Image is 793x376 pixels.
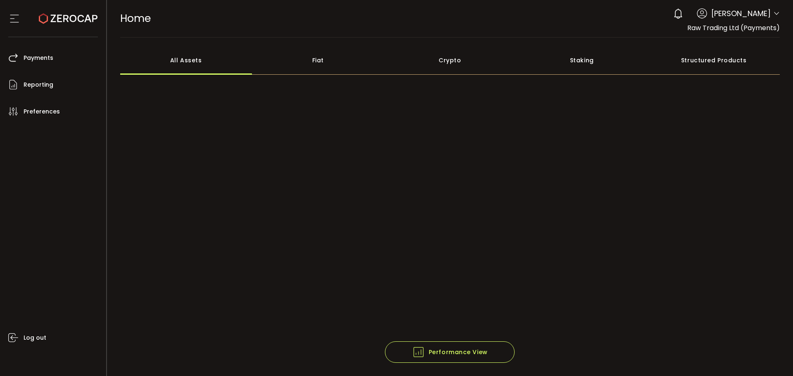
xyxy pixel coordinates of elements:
span: Home [120,11,151,26]
span: Payments [24,52,53,64]
span: Performance View [412,346,488,358]
div: Staking [516,46,648,75]
span: Raw Trading Ltd (Payments) [687,23,780,33]
span: Preferences [24,106,60,118]
span: Log out [24,332,46,344]
div: All Assets [120,46,252,75]
span: [PERSON_NAME] [711,8,771,19]
div: Structured Products [648,46,780,75]
div: Fiat [252,46,384,75]
iframe: Chat Widget [752,336,793,376]
div: Crypto [384,46,516,75]
span: Reporting [24,79,53,91]
button: Performance View [385,341,515,363]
